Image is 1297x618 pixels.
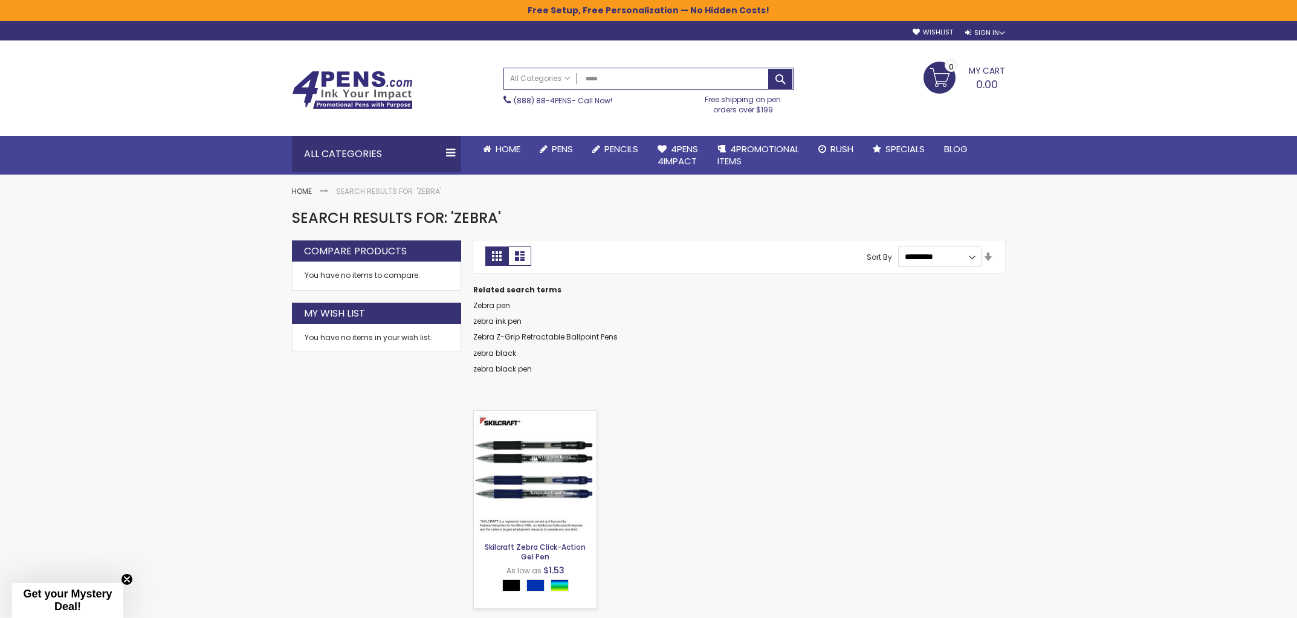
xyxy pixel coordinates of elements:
[336,186,441,196] strong: Search results for: 'ZEBRA'
[913,28,953,37] a: Wishlist
[923,62,1005,92] a: 0.00 0
[292,186,312,196] a: Home
[506,565,542,576] span: As low as
[543,564,564,576] span: $1.53
[552,143,573,155] span: Pens
[944,143,968,155] span: Blog
[473,300,510,311] a: Zebra pen
[474,410,597,420] a: Skilcraft Zebra Click-Action Gel Pen
[885,143,925,155] span: Specials
[473,285,1005,295] dt: Related search terms
[863,136,934,163] a: Specials
[830,143,853,155] span: Rush
[976,77,998,92] span: 0.00
[304,307,365,320] strong: My Wish List
[604,143,638,155] span: Pencils
[934,136,977,163] a: Blog
[485,542,586,562] a: Skilcraft Zebra Click-Action Gel Pen
[473,136,530,163] a: Home
[292,136,461,172] div: All Categories
[526,579,545,591] div: Blue
[693,90,794,114] div: Free shipping on pen orders over $199
[514,95,572,106] a: (888) 88-4PENS
[292,208,501,228] span: Search results for: 'ZEBRA'
[717,143,799,167] span: 4PROMOTIONAL ITEMS
[502,579,575,594] div: Select A Color
[23,588,112,613] span: Get your Mystery Deal!
[949,61,954,72] span: 0
[965,28,1005,37] div: Sign In
[292,262,461,290] div: You have no items to compare.
[708,136,809,175] a: 4PROMOTIONALITEMS
[658,143,698,167] span: 4Pens 4impact
[474,411,597,533] img: Skilcraft Zebra Click-Action Gel Pen
[12,583,123,618] div: Get your Mystery Deal!Close teaser
[473,316,522,326] a: zebra ink pen
[510,74,571,83] span: All Categories
[473,348,516,358] a: zebra black
[305,333,448,343] div: You have no items in your wish list.
[485,246,508,266] strong: Grid
[583,136,648,163] a: Pencils
[121,573,133,585] button: Close teaser
[514,95,612,106] span: - Call Now!
[648,136,708,175] a: 4Pens4impact
[473,364,532,374] a: zebra black pen
[473,332,618,342] a: Zebra Z-Grip Retractable Ballpoint Pens
[551,579,569,591] div: Assorted
[502,579,520,591] div: Black
[496,143,520,155] span: Home
[530,136,583,163] a: Pens
[292,71,413,109] img: 4Pens Custom Pens and Promotional Products
[867,251,892,262] label: Sort By
[504,68,577,88] a: All Categories
[304,245,407,258] strong: Compare Products
[809,136,863,163] a: Rush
